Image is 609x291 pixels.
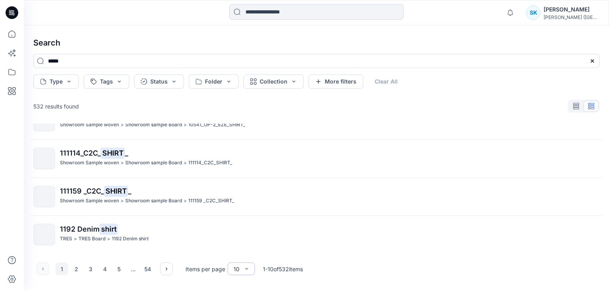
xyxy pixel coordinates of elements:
[27,32,606,54] h4: Search
[113,262,125,275] button: 5
[125,159,182,167] p: Showroom sample Board
[79,235,105,243] p: TRES Board
[189,74,239,89] button: Folder
[544,5,599,14] div: [PERSON_NAME]
[60,197,119,205] p: Showroom Sample woven
[60,225,100,233] span: 1192 Denim
[84,262,97,275] button: 3
[60,121,119,129] p: Showroom Sample woven
[125,121,182,129] p: Showroom sample Board
[70,262,82,275] button: 2
[526,6,540,20] div: SK
[29,219,604,250] a: 1192 DenimshirtTRES>TRES Board>1192 Denim shirt
[234,265,239,273] div: 10
[188,159,232,167] p: 111114_C2C_SHIRT_
[121,121,124,129] p: >
[188,121,245,129] p: 10541_OP-2_EZE_SHIRT_
[263,265,303,273] p: 1 - 10 of 532 items
[33,74,79,89] button: Type
[60,187,104,195] span: 111159 _C2C_
[29,143,604,174] a: 111114_C2C_SHIRT_Showroom Sample woven>Showroom sample Board>111114_C2C_SHIRT_
[56,262,68,275] button: 1
[127,262,140,275] div: ...
[107,235,110,243] p: >
[60,235,72,243] p: TRES
[125,197,182,205] p: Showroom sample Board
[33,102,79,110] p: 532 results found
[29,181,604,212] a: 111159 _C2C_SHIRT_Showroom Sample woven>Showroom sample Board>111159 _C2C_SHIRT_
[101,147,125,158] mark: SHIRT
[104,185,128,196] mark: SHIRT
[121,159,124,167] p: >
[188,197,234,205] p: 111159 _C2C_SHIRT_
[125,149,128,157] span: _
[184,121,187,129] p: >
[74,235,77,243] p: >
[544,14,599,20] div: [PERSON_NAME] ([GEOGRAPHIC_DATA]) Exp...
[98,262,111,275] button: 4
[184,197,187,205] p: >
[243,74,304,89] button: Collection
[186,265,225,273] p: Items per page
[60,159,119,167] p: Showroom Sample woven
[100,223,118,234] mark: shirt
[134,74,184,89] button: Status
[308,74,363,89] button: More filters
[141,262,154,275] button: 54
[184,159,187,167] p: >
[112,235,149,243] p: 1192 Denim shirt
[60,149,101,157] span: 111114_C2C_
[128,187,131,195] span: _
[84,74,129,89] button: Tags
[121,197,124,205] p: >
